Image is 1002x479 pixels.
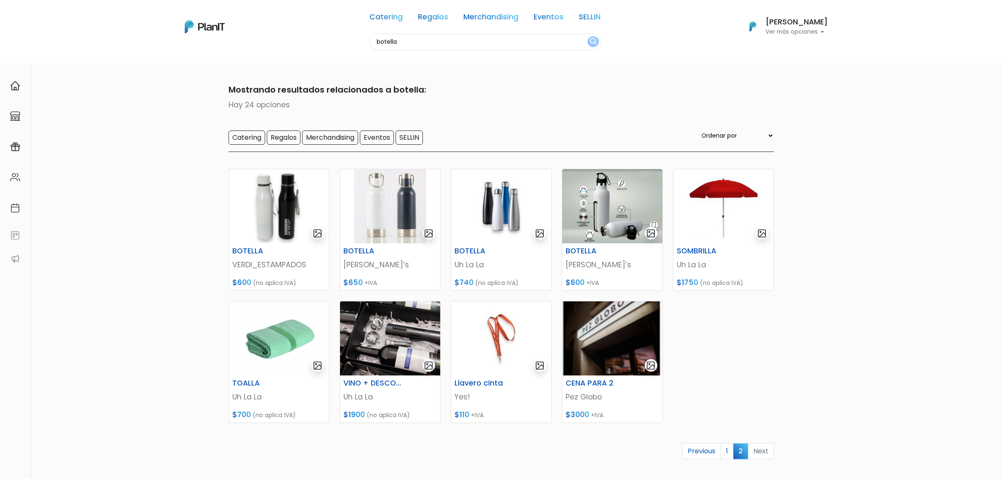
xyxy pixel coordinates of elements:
[562,169,663,291] a: gallery-light BOTELLA [PERSON_NAME]’s $600 +IVA
[451,301,551,375] img: thumb_2000___2000-Photoroom-Photoroom__1_.jpg
[10,230,20,240] img: feedback-78b5a0c8f98aac82b08bfc38622c3050aee476f2c9584af64705fc4e61158814.svg
[765,29,828,35] p: Ver más opciones
[360,130,394,145] input: Eventos
[449,247,518,255] h6: BOTELLA
[535,229,545,238] img: gallery-light
[562,301,663,423] a: gallery-light CENA PARA 2 Pez Globo $3000 +IVA
[367,411,410,419] span: (no aplica IVA)
[700,279,743,287] span: (no aplica IVA)
[340,169,441,291] a: gallery-light BOTELLA [PERSON_NAME]’s $650 +IVA
[475,279,518,287] span: (no aplica IVA)
[396,130,423,145] input: SELLIN
[227,379,296,388] h6: TOALLA
[10,172,20,182] img: people-662611757002400ad9ed0e3c099ab2801c6687ba6c219adb57efc949bc21e19d.svg
[364,279,377,287] span: +IVA
[185,20,225,33] img: PlanIt Logo
[343,410,365,420] span: $1900
[765,19,828,26] h6: [PERSON_NAME]
[343,277,363,287] span: $650
[673,169,773,243] img: thumb_WhatsApp_Image_2023-10-16_at_20.14.41.jpeg
[343,391,437,402] p: Uh La La
[677,259,770,270] p: Uh La La
[232,259,326,270] p: VERDI_ESTAMPADOS
[232,410,251,420] span: $700
[302,130,358,145] input: Merchandising
[463,13,518,24] a: Merchandising
[739,16,828,37] button: PlanIt Logo [PERSON_NAME] Ver más opciones
[10,254,20,264] img: partners-52edf745621dab592f3b2c58e3bca9d71375a7ef29c3b500c9f145b62cc070d4.svg
[10,111,20,121] img: marketplace-4ceaa7011d94191e9ded77b95e3339b90024bf715f7c57f8cf31f2d8c509eaba.svg
[340,301,441,423] a: gallery-light VINO + DESCORCHADOR Uh La La $1900 (no aplica IVA)
[10,81,20,91] img: home-e721727adea9d79c4d83392d1f703f7f8bce08238fde08b1acbfd93340b81755.svg
[229,169,329,243] img: thumb_Captura_de_pantalla_2025-05-29_121738.png
[313,361,322,370] img: gallery-light
[677,277,698,287] span: $1750
[449,379,518,388] h6: Llavero cinta
[591,411,603,419] span: +IVA
[232,391,326,402] p: Uh La La
[369,34,601,50] input: Buscá regalos, desayunos, y más
[454,410,469,420] span: $110
[340,169,440,243] img: thumb_Captura_de_pantalla_2024-03-04_162839.jpg
[586,279,599,287] span: +IVA
[451,301,552,423] a: gallery-light Llavero cinta Yes! $110 +IVA
[590,38,596,46] img: search_button-432b6d5273f82d61273b3651a40e1bd1b912527efae98b1b7a1b2c0702e16a8d.svg
[418,13,448,24] a: Regalos
[733,443,748,459] span: 2
[253,279,296,287] span: (no aplica IVA)
[534,13,563,24] a: Eventos
[562,169,662,243] img: thumb_Captura_de_pantalla_2024-03-01_173654.jpg
[454,277,473,287] span: $740
[424,361,433,370] img: gallery-light
[338,247,407,255] h6: BOTELLA
[566,277,585,287] span: $600
[10,203,20,213] img: calendar-87d922413cdce8b2cf7b7f5f62616a5cf9e4887200fb71536465627b3292af00.svg
[579,13,601,24] a: SELLIN
[313,229,322,238] img: gallery-light
[646,229,656,238] img: gallery-light
[267,130,300,145] input: Regalos
[343,259,437,270] p: [PERSON_NAME]’s
[454,259,548,270] p: Uh La La
[229,301,329,375] img: thumb_WhatsApp_Image_2023-10-16_at_20.11.37.jpg
[535,361,545,370] img: gallery-light
[757,229,767,238] img: gallery-light
[252,411,296,419] span: (no aplica IVA)
[229,99,774,110] p: Hay 24 opciones
[561,379,630,388] h6: CENA PARA 2
[561,247,630,255] h6: BOTELLA
[682,443,721,459] a: Previous
[424,229,433,238] img: gallery-light
[10,142,20,152] img: campaigns-02234683943229c281be62815700db0a1741e53638e28bf9629b52c665b00959.svg
[471,411,484,419] span: +IVA
[451,169,552,291] a: gallery-light BOTELLA Uh La La $740 (no aplica IVA)
[340,301,440,375] img: thumb_1FC5AA0F-4315-4F37-BDED-CB1509ED8A1C.jpeg
[229,169,330,291] a: gallery-light BOTELLA VERDI_ESTAMPADOS $600 (no aplica IVA)
[454,391,548,402] p: Yes!
[566,391,659,402] p: Pez Globo
[562,301,662,375] img: thumb_thumb_Captura_de_pantalla_2025-05-21_121628.png
[566,410,589,420] span: $3000
[229,301,330,423] a: gallery-light TOALLA Uh La La $700 (no aplica IVA)
[566,259,659,270] p: [PERSON_NAME]’s
[338,379,407,388] h6: VINO + DESCORCHADOR
[744,17,762,36] img: PlanIt Logo
[672,247,741,255] h6: SOMBRILLA
[229,83,774,96] p: Mostrando resultados relacionados a botella:
[369,13,403,24] a: Catering
[232,277,251,287] span: $600
[646,361,656,370] img: gallery-light
[451,169,551,243] img: thumb_2000___2000-Photoroom_-_2025-06-27T170559.089.jpg
[673,169,774,291] a: gallery-light SOMBRILLA Uh La La $1750 (no aplica IVA)
[720,443,734,459] a: 1
[229,130,265,145] input: Catering
[227,247,296,255] h6: BOTELLA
